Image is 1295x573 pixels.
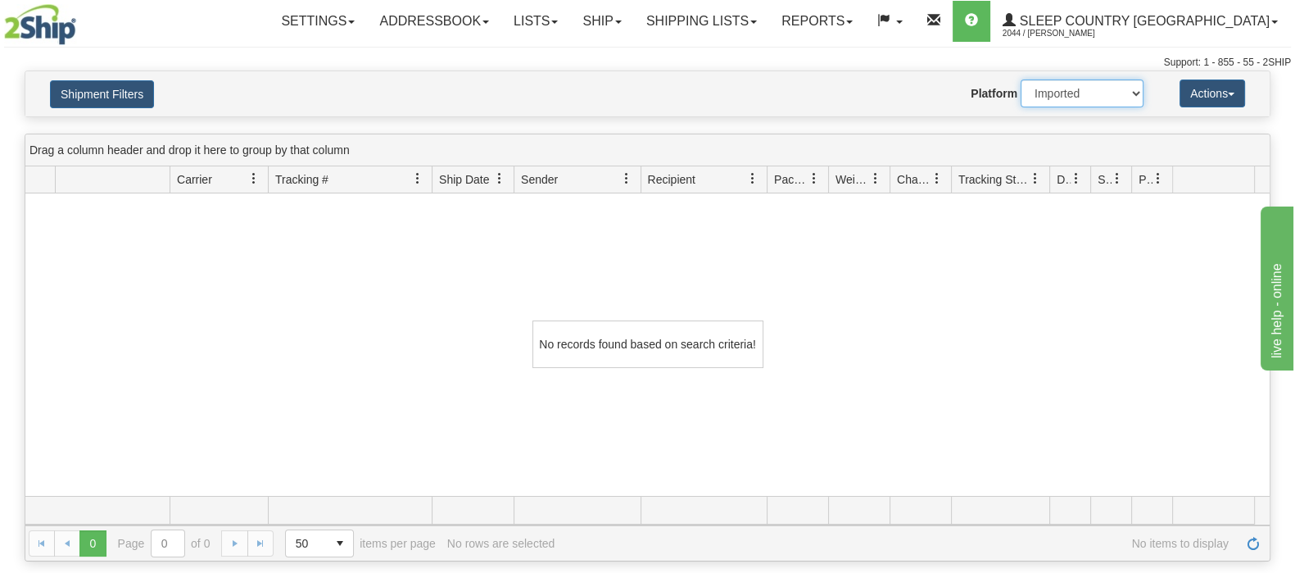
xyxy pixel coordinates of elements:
[1098,171,1112,188] span: Shipment Issues
[296,535,317,552] span: 50
[4,56,1291,70] div: Support: 1 - 855 - 55 - 2SHIP
[1016,14,1270,28] span: Sleep Country [GEOGRAPHIC_DATA]
[275,171,328,188] span: Tracking #
[240,165,268,193] a: Carrier filter column settings
[990,1,1290,42] a: Sleep Country [GEOGRAPHIC_DATA] 2044 / [PERSON_NAME]
[25,134,1270,166] div: grid grouping header
[634,1,769,42] a: Shipping lists
[648,171,695,188] span: Recipient
[285,530,436,557] span: items per page
[532,321,763,368] div: No records found based on search criteria!
[4,4,76,45] img: logo2044.jpg
[1240,530,1266,557] a: Refresh
[1144,165,1172,193] a: Pickup Status filter column settings
[613,165,641,193] a: Sender filter column settings
[50,80,154,108] button: Shipment Filters
[269,1,367,42] a: Settings
[971,85,1017,102] label: Platform
[367,1,501,42] a: Addressbook
[1180,80,1245,107] button: Actions
[521,171,558,188] span: Sender
[177,171,212,188] span: Carrier
[327,530,353,557] span: select
[1139,171,1152,188] span: Pickup Status
[285,530,354,557] span: Page sizes drop down
[1103,165,1131,193] a: Shipment Issues filter column settings
[774,171,808,188] span: Packages
[1003,25,1125,42] span: 2044 / [PERSON_NAME]
[769,1,865,42] a: Reports
[739,165,767,193] a: Recipient filter column settings
[12,10,152,30] div: live help - online
[79,530,106,557] span: Page 0
[1057,171,1071,188] span: Delivery Status
[501,1,570,42] a: Lists
[958,171,1030,188] span: Tracking Status
[923,165,951,193] a: Charge filter column settings
[1062,165,1090,193] a: Delivery Status filter column settings
[1257,202,1293,370] iframe: chat widget
[404,165,432,193] a: Tracking # filter column settings
[439,171,489,188] span: Ship Date
[118,530,211,557] span: Page of 0
[862,165,890,193] a: Weight filter column settings
[835,171,870,188] span: Weight
[447,537,555,550] div: No rows are selected
[897,171,931,188] span: Charge
[1021,165,1049,193] a: Tracking Status filter column settings
[566,537,1229,550] span: No items to display
[486,165,514,193] a: Ship Date filter column settings
[570,1,633,42] a: Ship
[800,165,828,193] a: Packages filter column settings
